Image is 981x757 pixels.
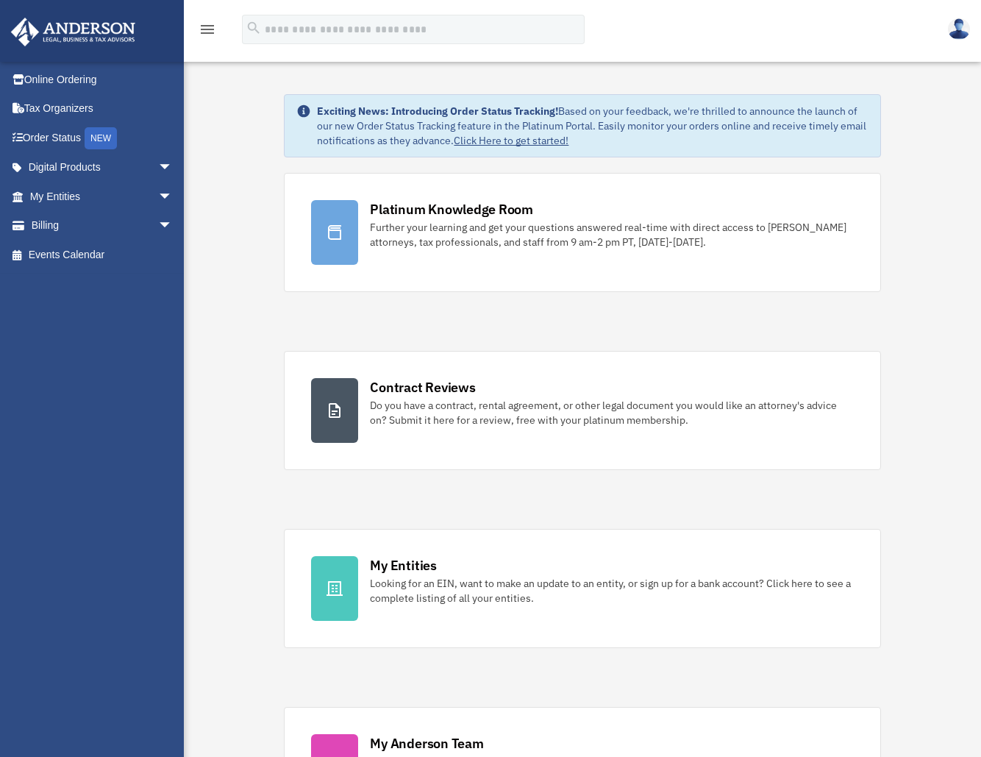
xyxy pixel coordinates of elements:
[317,104,558,118] strong: Exciting News: Introducing Order Status Tracking!
[948,18,970,40] img: User Pic
[199,21,216,38] i: menu
[284,529,880,648] a: My Entities Looking for an EIN, want to make an update to an entity, or sign up for a bank accoun...
[10,240,195,269] a: Events Calendar
[454,134,568,147] a: Click Here to get started!
[370,734,483,753] div: My Anderson Team
[199,26,216,38] a: menu
[370,200,533,218] div: Platinum Knowledge Room
[284,351,880,470] a: Contract Reviews Do you have a contract, rental agreement, or other legal document you would like...
[246,20,262,36] i: search
[370,220,853,249] div: Further your learning and get your questions answered real-time with direct access to [PERSON_NAM...
[158,182,188,212] span: arrow_drop_down
[10,182,195,211] a: My Entitiesarrow_drop_down
[317,104,868,148] div: Based on your feedback, we're thrilled to announce the launch of our new Order Status Tracking fe...
[158,153,188,183] span: arrow_drop_down
[7,18,140,46] img: Anderson Advisors Platinum Portal
[370,398,853,427] div: Do you have a contract, rental agreement, or other legal document you would like an attorney's ad...
[370,378,475,397] div: Contract Reviews
[85,127,117,149] div: NEW
[158,211,188,241] span: arrow_drop_down
[10,65,195,94] a: Online Ordering
[284,173,880,292] a: Platinum Knowledge Room Further your learning and get your questions answered real-time with dire...
[10,123,195,153] a: Order StatusNEW
[370,556,436,575] div: My Entities
[370,576,853,605] div: Looking for an EIN, want to make an update to an entity, or sign up for a bank account? Click her...
[10,94,195,124] a: Tax Organizers
[10,153,195,182] a: Digital Productsarrow_drop_down
[10,211,195,241] a: Billingarrow_drop_down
